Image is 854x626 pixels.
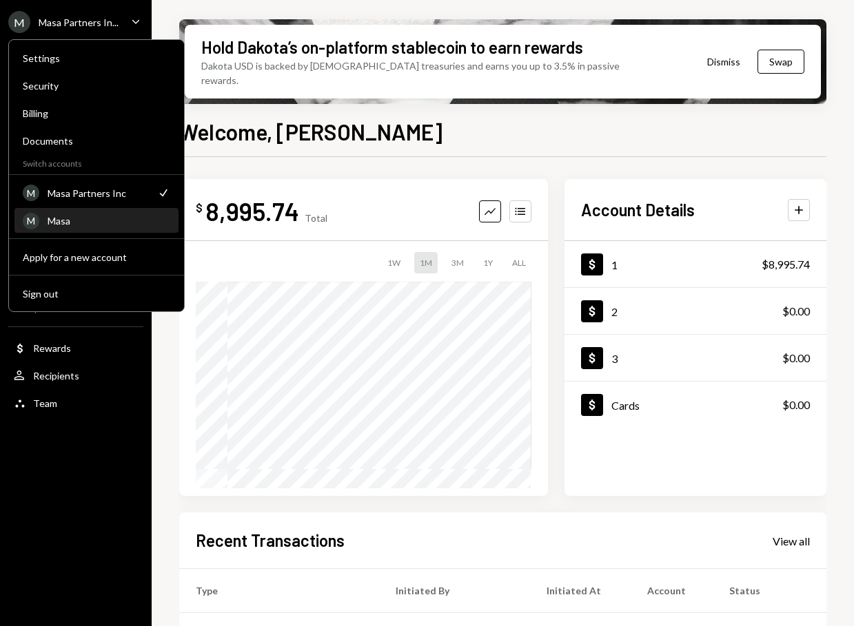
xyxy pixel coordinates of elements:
a: Recipients [8,363,143,388]
a: Settings [14,45,179,70]
div: 3M [446,252,469,273]
div: Hold Dakota’s on-platform stablecoin to earn rewards [201,36,583,59]
div: $ [196,201,203,215]
div: $0.00 [782,397,810,413]
a: 1$8,995.74 [565,241,826,287]
div: Masa Partners In... [39,17,119,28]
div: 8,995.74 [205,196,299,227]
th: Type [179,569,379,613]
a: 3$0.00 [565,335,826,381]
a: Rewards [8,335,143,360]
div: Masa [48,215,170,227]
div: Dakota USD is backed by [DEMOGRAPHIC_DATA] treasuries and earns you up to 3.5% in passive rewards. [201,59,653,87]
div: Total [305,212,327,224]
a: View all [773,533,810,548]
div: ALL [507,252,531,273]
h2: Recent Transactions [196,529,345,552]
div: Documents [23,135,170,147]
div: Switch accounts [9,156,184,169]
th: Initiated By [379,569,530,613]
button: Apply for a new account [14,245,179,270]
div: 3 [611,352,618,365]
div: Security [23,80,170,92]
div: $0.00 [782,303,810,320]
th: Status [713,569,826,613]
th: Account [631,569,713,613]
div: 1M [414,252,438,273]
div: Rewards [33,342,71,354]
a: MMasa [14,208,179,233]
a: Security [14,73,179,98]
th: Initiated At [530,569,631,613]
h2: Account Details [581,198,695,221]
a: 2$0.00 [565,288,826,334]
div: 1 [611,258,618,271]
a: Team [8,390,143,415]
div: Cards [611,399,640,412]
div: $8,995.74 [762,256,810,273]
div: Settings [23,52,170,64]
div: Apply for a new account [23,251,170,263]
div: M [23,213,39,229]
div: Team [33,397,57,409]
button: Dismiss [690,45,758,78]
div: View all [773,534,810,548]
div: Sign out [23,288,170,300]
div: M [8,11,30,33]
a: Cards$0.00 [565,382,826,428]
div: Billing [23,107,170,119]
h1: Welcome, [PERSON_NAME] [179,118,443,145]
div: 1W [382,252,406,273]
div: M [23,185,39,201]
div: Masa Partners Inc [48,187,148,199]
button: Sign out [14,282,179,306]
div: 1Y [478,252,498,273]
div: Recipients [33,370,79,382]
a: Billing [14,101,179,125]
button: Swap [758,50,804,74]
div: $0.00 [782,350,810,366]
a: Documents [14,128,179,153]
div: 2 [611,305,618,318]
